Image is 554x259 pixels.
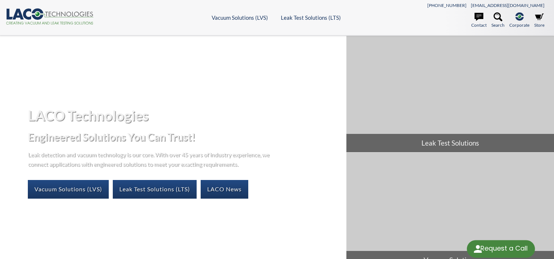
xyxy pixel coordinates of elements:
a: Leak Test Solutions (LTS) [281,14,341,21]
h1: LACO Technologies [28,106,341,124]
h2: Engineered Solutions You Can Trust! [28,130,341,144]
a: Store [534,12,544,29]
p: Leak detection and vacuum technology is our core. With over 45 years of industry experience, we c... [28,150,273,168]
a: [PHONE_NUMBER] [427,3,466,8]
img: round button [472,243,484,255]
a: [EMAIL_ADDRESS][DOMAIN_NAME] [471,3,544,8]
a: Search [491,12,505,29]
a: Contact [471,12,487,29]
a: Vacuum Solutions (LVS) [212,14,268,21]
span: Leak Test Solutions [346,134,554,152]
div: Request a Call [467,240,535,258]
div: Request a Call [480,240,528,257]
a: LACO News [201,180,248,198]
a: Leak Test Solutions (LTS) [113,180,197,198]
a: Leak Test Solutions [346,36,554,152]
span: Corporate [509,22,529,29]
a: Vacuum Solutions (LVS) [28,180,109,198]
